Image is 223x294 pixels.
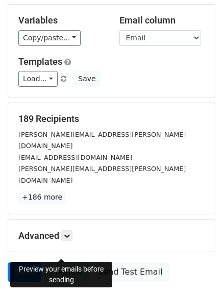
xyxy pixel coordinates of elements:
[18,154,132,161] small: [EMAIL_ADDRESS][DOMAIN_NAME]
[18,131,186,150] small: [PERSON_NAME][EMAIL_ADDRESS][PERSON_NAME][DOMAIN_NAME]
[91,262,169,282] a: Send Test Email
[18,113,205,125] h5: 189 Recipients
[8,262,41,282] a: Send
[18,15,104,26] h5: Variables
[18,56,62,67] a: Templates
[18,191,66,204] a: +186 more
[172,245,223,294] iframe: Chat Widget
[18,71,58,87] a: Load...
[18,165,186,184] small: [PERSON_NAME][EMAIL_ADDRESS][PERSON_NAME][DOMAIN_NAME]
[10,262,112,287] div: Preview your emails before sending
[73,71,100,87] button: Save
[18,230,205,241] h5: Advanced
[119,15,205,26] h5: Email column
[18,30,81,46] a: Copy/paste...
